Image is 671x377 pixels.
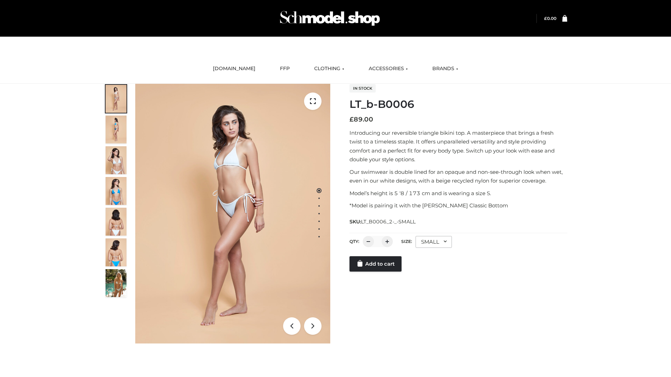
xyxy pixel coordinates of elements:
a: £0.00 [544,16,556,21]
span: SKU: [349,217,416,226]
span: £ [544,16,547,21]
span: LT_B0006_2-_-SMALL [361,219,416,225]
a: ACCESSORIES [363,61,413,76]
p: *Model is pairing it with the [PERSON_NAME] Classic Bottom [349,201,567,210]
img: ArielClassicBikiniTop_CloudNine_AzureSky_OW114ECO_8-scaled.jpg [106,238,127,266]
div: SMALL [416,236,452,248]
bdi: 0.00 [544,16,556,21]
img: ArielClassicBikiniTop_CloudNine_AzureSky_OW114ECO_3-scaled.jpg [106,146,127,174]
img: ArielClassicBikiniTop_CloudNine_AzureSky_OW114ECO_4-scaled.jpg [106,177,127,205]
label: QTY: [349,239,359,244]
img: ArielClassicBikiniTop_CloudNine_AzureSky_OW114ECO_1-scaled.jpg [106,85,127,113]
p: Introducing our reversible triangle bikini top. A masterpiece that brings a fresh twist to a time... [349,128,567,164]
img: ArielClassicBikiniTop_CloudNine_AzureSky_OW114ECO_1 [135,84,330,343]
a: Add to cart [349,256,402,272]
bdi: 89.00 [349,116,373,123]
p: Our swimwear is double lined for an opaque and non-see-through look when wet, even in our white d... [349,168,567,185]
p: Model’s height is 5 ‘8 / 173 cm and is wearing a size S. [349,189,567,198]
img: ArielClassicBikiniTop_CloudNine_AzureSky_OW114ECO_7-scaled.jpg [106,208,127,236]
img: Schmodel Admin 964 [277,5,382,32]
span: £ [349,116,354,123]
a: BRANDS [427,61,463,76]
label: Size: [401,239,412,244]
img: Arieltop_CloudNine_AzureSky2.jpg [106,269,127,297]
a: CLOTHING [309,61,349,76]
span: In stock [349,84,376,93]
img: ArielClassicBikiniTop_CloudNine_AzureSky_OW114ECO_2-scaled.jpg [106,116,127,143]
a: [DOMAIN_NAME] [208,61,261,76]
h1: LT_b-B0006 [349,98,567,111]
a: FFP [275,61,295,76]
